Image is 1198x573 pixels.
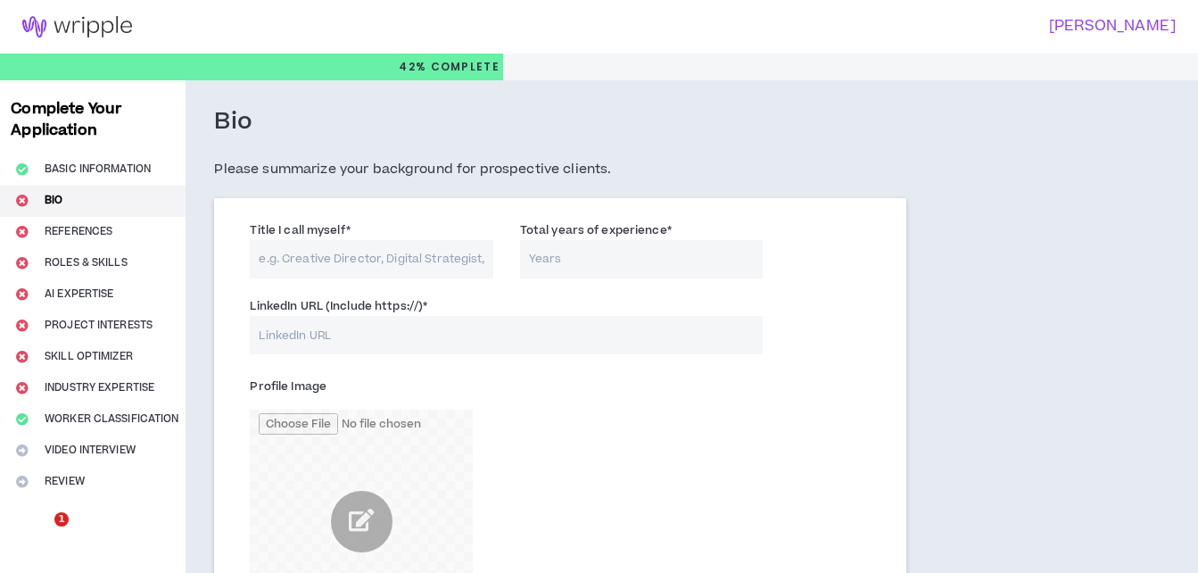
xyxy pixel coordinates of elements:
label: Total years of experience [520,216,672,245]
h3: Bio [214,107,252,137]
label: Title I call myself [250,216,350,245]
iframe: Intercom live chat [18,512,61,555]
h3: [PERSON_NAME] [588,18,1176,35]
p: 42% [399,54,500,80]
span: 1 [54,512,69,527]
span: Complete [426,59,500,75]
h3: Complete Your Application [4,98,182,141]
label: Profile Image [250,372,326,401]
input: LinkedIn URL [250,316,762,354]
input: e.g. Creative Director, Digital Strategist, etc. [250,240,492,278]
label: LinkedIn URL (Include https://) [250,292,427,320]
input: Years [520,240,763,278]
h5: Please summarize your background for prospective clients. [214,159,905,180]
